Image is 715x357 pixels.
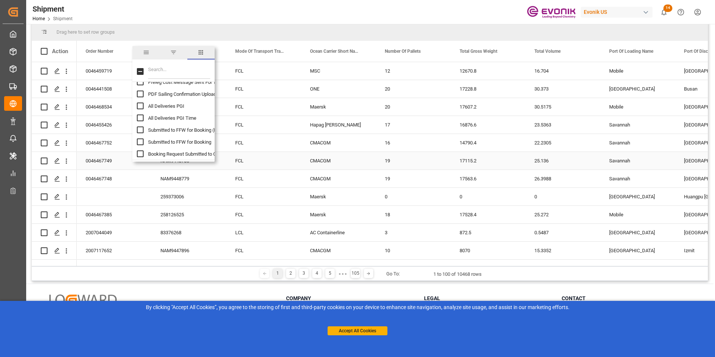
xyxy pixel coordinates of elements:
[226,224,301,241] div: LCL
[527,6,576,19] img: Evonik-brand-mark-Deep-Purple-RGB.jpeg_1700498283.jpeg
[525,206,600,223] div: 25.272
[273,269,282,278] div: 1
[351,269,360,278] div: 105
[33,3,73,15] div: Shipment
[460,49,497,54] span: Total Gross Weight
[226,134,301,152] div: FCL
[32,206,77,224] div: Press SPACE to select this row.
[148,64,210,79] input: Filter Columns Input
[451,62,525,80] div: 12670.8
[151,260,226,277] div: 090225A
[77,98,151,116] div: 0046468534
[151,206,226,223] div: 258126525
[451,206,525,223] div: 17528.4
[672,4,689,21] button: Help Center
[451,260,525,277] div: 1801.6
[151,188,226,205] div: 259373006
[376,116,451,134] div: 17
[525,80,600,98] div: 30.373
[226,116,301,134] div: FCL
[609,49,653,54] span: Port Of Loading Name
[32,170,77,188] div: Press SPACE to select this row.
[77,152,151,170] div: 0046467749
[525,62,600,80] div: 16.704
[525,188,600,205] div: 0
[328,326,387,335] button: Accept All Cookies
[32,116,77,134] div: Press SPACE to select this row.
[376,62,451,80] div: 12
[137,148,219,160] div: Booking Request Submitted to Ocean Carrier column toggle visibility (hidden)
[77,80,151,98] div: 0046441508
[49,295,117,305] img: Logward Logo
[132,46,160,59] span: general
[376,260,451,277] div: 2
[600,224,675,241] div: [GEOGRAPHIC_DATA]
[581,7,653,18] div: Evonik US
[600,242,675,259] div: [GEOGRAPHIC_DATA]
[451,116,525,134] div: 16876.6
[451,152,525,170] div: 17115.2
[600,98,675,116] div: Mobile
[525,152,600,170] div: 25.136
[656,4,672,21] button: show 14 new notifications
[151,224,226,241] div: 83376268
[600,134,675,152] div: Savannah
[148,103,184,109] span: All Deliveries PGI
[148,79,246,85] span: Preleg Cost Message Sent For Transport Units
[301,152,376,170] div: CMACGM
[451,170,525,187] div: 17563.6
[376,152,451,170] div: 19
[32,242,77,260] div: Press SPACE to select this row.
[286,295,415,302] h3: Company
[160,46,187,59] span: filter
[77,224,151,241] div: 2007044049
[137,88,219,100] div: PDF Sailing Confirmation Upload column toggle visibility (hidden)
[52,48,68,55] div: Action
[525,242,600,259] div: 15.3352
[451,188,525,205] div: 0
[301,224,376,241] div: AC Containerline
[226,242,301,259] div: FCL
[451,134,525,152] div: 14790.4
[32,62,77,80] div: Press SPACE to select this row.
[386,270,400,278] div: Go To:
[5,303,710,311] div: By clicking "Accept All Cookies”, you agree to the storing of first and third-party cookies on yo...
[151,170,226,187] div: NAM9448779
[32,80,77,98] div: Press SPACE to select this row.
[286,269,295,278] div: 2
[301,188,376,205] div: Maersk
[600,188,675,205] div: [GEOGRAPHIC_DATA]
[137,136,219,148] div: Submitted to FFW for Booking column toggle visibility (hidden)
[451,224,525,241] div: 872.5
[385,49,421,54] span: Number Of Pallets
[663,4,672,12] span: 14
[376,224,451,241] div: 3
[187,46,215,59] span: columns
[312,269,322,278] div: 4
[424,295,553,302] h3: Legal
[299,269,309,278] div: 3
[32,260,77,278] div: Press SPACE to select this row.
[338,271,347,277] div: ● ● ●
[235,49,285,54] span: Mode Of Transport Translation
[77,260,151,277] div: 0046471457
[451,80,525,98] div: 17228.8
[226,188,301,205] div: FCL
[525,224,600,241] div: 0.5487
[525,170,600,187] div: 26.3988
[325,269,335,278] div: 5
[226,260,301,277] div: Air
[525,116,600,134] div: 23.5363
[301,116,376,134] div: Hapag [PERSON_NAME]
[77,62,151,80] div: 0046459719
[226,170,301,187] div: FCL
[376,242,451,259] div: 10
[32,134,77,152] div: Press SPACE to select this row.
[301,98,376,116] div: Maersk
[301,80,376,98] div: ONE
[376,188,451,205] div: 0
[148,91,216,97] span: PDF Sailing Confirmation Upload
[301,242,376,259] div: CMACGM
[226,98,301,116] div: FCL
[137,124,219,136] div: Submitted to FFW for Booking (Pending) column toggle visibility (hidden)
